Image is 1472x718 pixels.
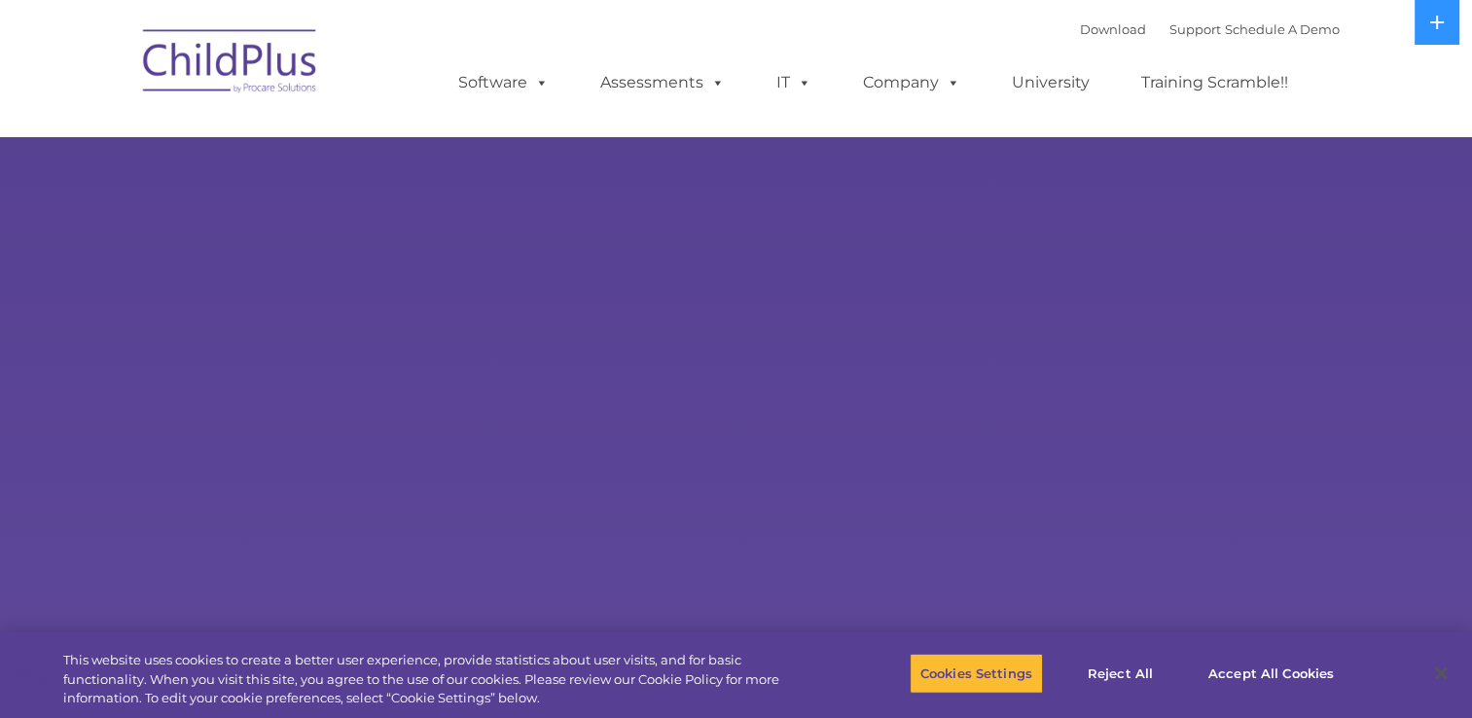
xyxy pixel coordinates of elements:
button: Accept All Cookies [1198,653,1345,694]
font: | [1080,21,1340,37]
a: Assessments [581,63,744,102]
button: Close [1419,652,1462,695]
a: Training Scramble!! [1122,63,1308,102]
a: IT [757,63,831,102]
div: This website uses cookies to create a better user experience, provide statistics about user visit... [63,651,809,708]
a: Download [1080,21,1146,37]
button: Reject All [1059,653,1181,694]
a: Company [844,63,980,102]
a: Support [1169,21,1221,37]
a: Schedule A Demo [1225,21,1340,37]
a: University [992,63,1109,102]
a: Software [439,63,568,102]
img: ChildPlus by Procare Solutions [133,16,328,113]
button: Cookies Settings [910,653,1043,694]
